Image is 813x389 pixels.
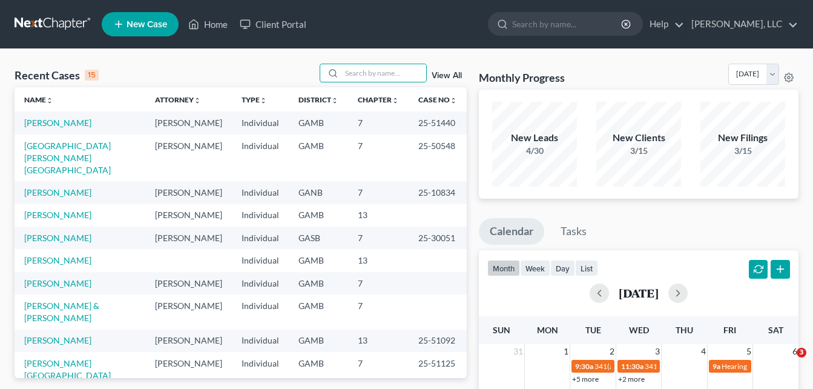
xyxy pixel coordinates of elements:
[145,330,232,352] td: [PERSON_NAME]
[723,325,736,335] span: Fri
[596,131,681,145] div: New Clients
[232,294,289,329] td: Individual
[289,135,348,181] td: GAMB
[700,344,707,359] span: 4
[479,70,565,85] h3: Monthly Progress
[24,301,99,323] a: [PERSON_NAME] & [PERSON_NAME]
[348,272,409,294] td: 7
[676,325,693,335] span: Thu
[289,204,348,227] td: GAMB
[348,227,409,249] td: 7
[24,95,53,104] a: Nameunfold_more
[768,325,783,335] span: Sat
[46,97,53,104] i: unfold_more
[512,344,524,359] span: 31
[289,249,348,271] td: GAMB
[629,325,649,335] span: Wed
[596,145,681,157] div: 3/15
[289,227,348,249] td: GASB
[409,227,467,249] td: 25-30051
[797,348,806,357] span: 3
[289,294,348,329] td: GAMB
[155,95,201,104] a: Attorneyunfold_more
[24,233,91,243] a: [PERSON_NAME]
[418,95,457,104] a: Case Nounfold_more
[562,344,570,359] span: 1
[791,344,798,359] span: 6
[232,272,289,294] td: Individual
[194,97,201,104] i: unfold_more
[713,362,720,371] span: 9a
[700,145,785,157] div: 3/15
[145,272,232,294] td: [PERSON_NAME]
[182,13,234,35] a: Home
[145,227,232,249] td: [PERSON_NAME]
[575,362,593,371] span: 9:30a
[409,330,467,352] td: 25-51092
[392,97,399,104] i: unfold_more
[232,111,289,134] td: Individual
[232,249,289,271] td: Individual
[685,13,798,35] a: [PERSON_NAME], LLC
[594,362,711,371] span: 341(a) meeting for [PERSON_NAME]
[232,181,289,204] td: Individual
[619,287,659,299] h2: [DATE]
[145,135,232,181] td: [PERSON_NAME]
[24,210,91,220] a: [PERSON_NAME]
[24,278,91,288] a: [PERSON_NAME]
[348,111,409,134] td: 7
[348,330,409,352] td: 13
[289,111,348,134] td: GAMB
[409,135,467,181] td: 25-50548
[585,325,601,335] span: Tue
[493,325,510,335] span: Sun
[260,97,267,104] i: unfold_more
[608,344,616,359] span: 2
[358,95,399,104] a: Chapterunfold_more
[145,352,232,387] td: [PERSON_NAME]
[234,13,312,35] a: Client Portal
[145,181,232,204] td: [PERSON_NAME]
[492,131,577,145] div: New Leads
[331,97,338,104] i: unfold_more
[348,294,409,329] td: 7
[409,352,467,387] td: 25-51125
[572,374,599,384] a: +5 more
[348,135,409,181] td: 7
[348,352,409,387] td: 7
[24,141,111,175] a: [GEOGRAPHIC_DATA][PERSON_NAME][GEOGRAPHIC_DATA]
[341,64,426,82] input: Search by name...
[24,187,91,198] a: [PERSON_NAME]
[85,70,99,81] div: 15
[512,13,623,35] input: Search by name...
[550,218,597,245] a: Tasks
[409,181,467,204] td: 25-10834
[700,131,785,145] div: New Filings
[621,362,643,371] span: 11:30a
[15,68,99,82] div: Recent Cases
[145,294,232,329] td: [PERSON_NAME]
[298,95,338,104] a: Districtunfold_more
[550,260,575,276] button: day
[232,352,289,387] td: Individual
[289,181,348,204] td: GANB
[242,95,267,104] a: Typeunfold_more
[289,352,348,387] td: GAMB
[654,344,661,359] span: 3
[145,111,232,134] td: [PERSON_NAME]
[232,204,289,227] td: Individual
[289,272,348,294] td: GAMB
[24,335,91,345] a: [PERSON_NAME]
[24,255,91,265] a: [PERSON_NAME]
[575,260,598,276] button: list
[643,13,684,35] a: Help
[487,260,520,276] button: month
[618,374,645,384] a: +2 more
[479,218,544,245] a: Calendar
[232,227,289,249] td: Individual
[24,358,111,381] a: [PERSON_NAME][GEOGRAPHIC_DATA]
[772,348,801,377] iframe: Intercom live chat
[520,260,550,276] button: week
[450,97,457,104] i: unfold_more
[127,20,167,29] span: New Case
